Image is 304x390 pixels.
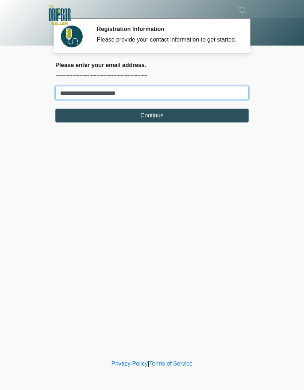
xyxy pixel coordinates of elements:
div: Please provide your contact information to get started. [97,35,238,44]
img: The DRIPBaR - Keller Logo [48,5,71,25]
img: Agent Avatar [61,26,83,47]
a: Privacy Policy [112,360,148,367]
a: Terms of Service [149,360,192,367]
p: ~~~~~~~~~~~~~~~~~~~~~~~~~~~ [55,71,249,80]
h2: Please enter your email address. [55,62,249,69]
button: Continue [55,109,249,122]
a: | [148,360,149,367]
